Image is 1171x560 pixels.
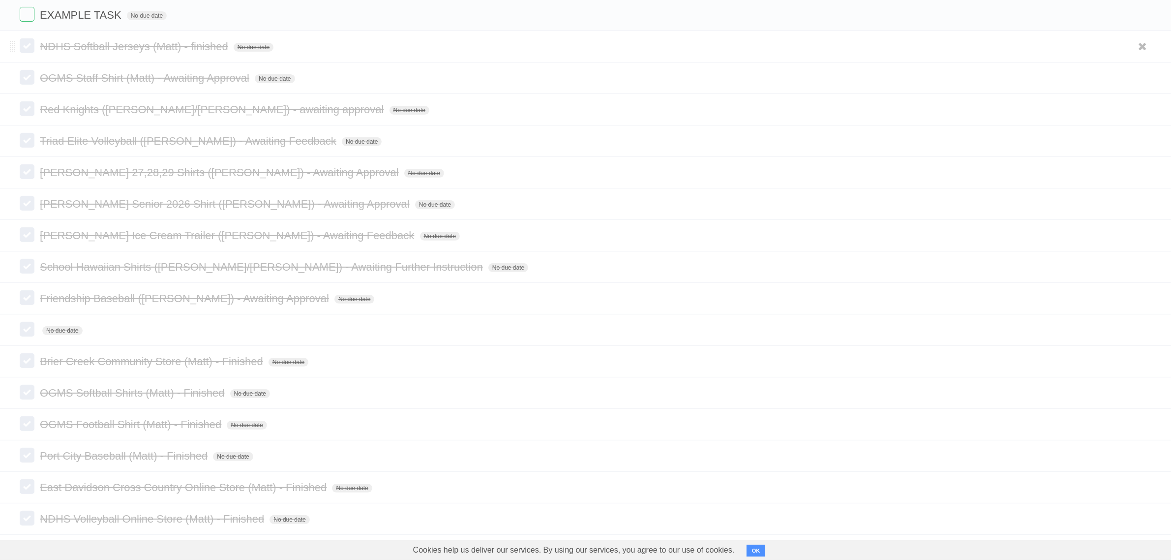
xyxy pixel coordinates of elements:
span: No due date [230,389,270,398]
label: Done [20,511,34,526]
span: [PERSON_NAME] Ice Cream Trailer ([PERSON_NAME]) - Awaiting Feedback [40,229,417,242]
span: EXAMPLE TASK [40,9,123,21]
label: Done [20,322,34,337]
span: No due date [342,137,382,146]
span: Brier Creek Community Store (Matt) - Finished [40,355,266,368]
span: No due date [234,43,273,52]
span: No due date [127,11,167,20]
span: Cookies help us deliver our services. By using our services, you agree to our use of cookies. [403,540,745,560]
span: OGMS Softball Shirts (Matt) - Finished [40,387,227,399]
label: Done [20,385,34,400]
label: Done [20,70,34,85]
label: Done [20,448,34,463]
label: Done [20,227,34,242]
span: East Davidson Cross Country Online Store (Matt) - Finished [40,481,329,494]
span: Red Knights ([PERSON_NAME]/[PERSON_NAME]) - awaiting approval [40,103,386,116]
span: No due date [415,200,455,209]
span: Triad Elite Volleyball ([PERSON_NAME]) - Awaiting Feedback [40,135,339,147]
span: [PERSON_NAME] 27,28,29 Shirts ([PERSON_NAME]) - Awaiting Approval [40,166,401,179]
label: Done [20,101,34,116]
span: No due date [213,452,253,461]
label: Done [20,290,34,305]
label: Done [20,133,34,148]
span: School Hawaiian Shirts ([PERSON_NAME]/[PERSON_NAME]) - Awaiting Further Instruction [40,261,485,273]
label: Done [20,164,34,179]
span: No due date [255,74,295,83]
label: Done [20,259,34,274]
span: No due date [404,169,444,178]
label: Done [20,353,34,368]
span: Friendship Baseball ([PERSON_NAME]) - Awaiting Approval [40,292,331,305]
span: No due date [269,358,308,367]
label: Done [20,479,34,494]
span: NDHS Softball Jerseys (Matt) - finished [40,40,231,53]
label: Done [20,416,34,431]
span: No due date [334,295,374,304]
span: OGMS Football Shirt (Matt) - Finished [40,418,224,431]
span: No due date [488,263,528,272]
span: NDHS Volleyball Online Store (Matt) - Finished [40,513,267,525]
span: No due date [390,106,429,115]
span: OGMS Staff Shirt (Matt) - Awaiting Approval [40,72,252,84]
label: Done [20,7,34,22]
button: OK [747,545,766,557]
label: Done [20,38,34,53]
span: Port City Baseball (Matt) - Finished [40,450,210,462]
span: [PERSON_NAME] Senior 2026 Shirt ([PERSON_NAME]) - Awaiting Approval [40,198,412,210]
span: No due date [420,232,460,241]
span: No due date [42,326,82,335]
label: Done [20,196,34,211]
span: No due date [227,421,267,430]
span: No due date [332,484,372,493]
span: No due date [270,515,309,524]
